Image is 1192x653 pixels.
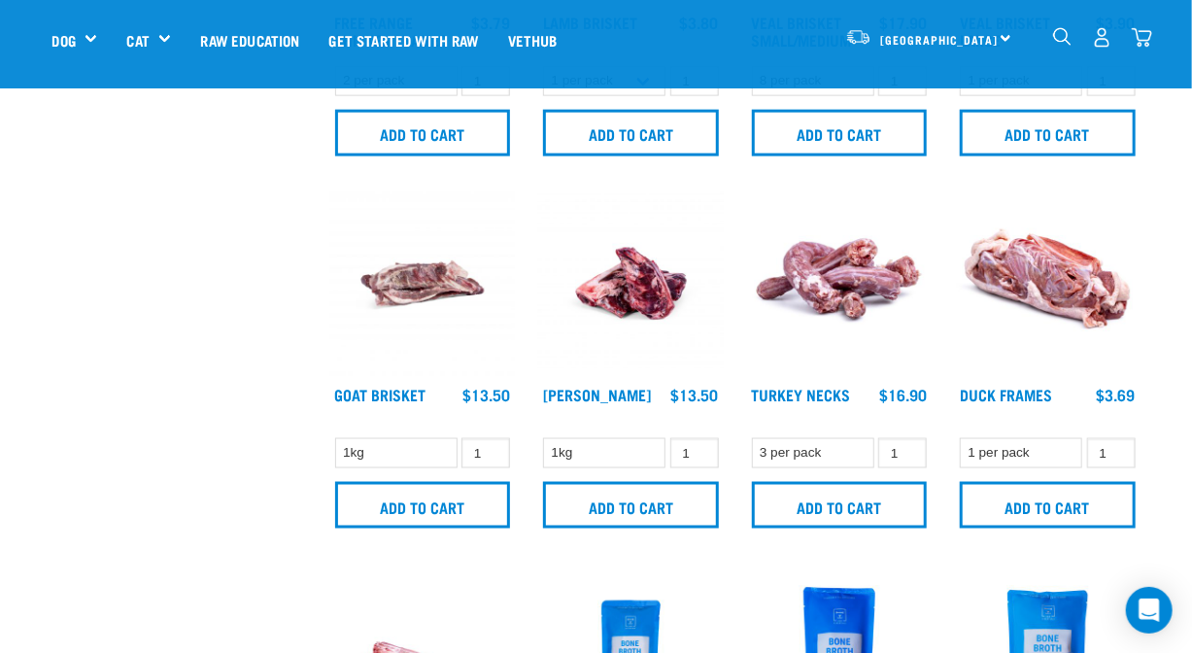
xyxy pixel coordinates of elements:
a: Vethub [494,1,572,79]
input: 1 [1087,438,1136,468]
img: van-moving.png [845,28,871,46]
div: $13.50 [462,386,510,403]
a: Turkey Necks [752,390,851,398]
div: $16.90 [879,386,927,403]
img: Venison Brisket Bone 1662 [538,191,724,377]
input: Add to cart [752,110,928,156]
div: $3.69 [1097,386,1136,403]
input: Add to cart [960,110,1136,156]
span: [GEOGRAPHIC_DATA] [881,36,999,43]
input: Add to cart [960,482,1136,529]
div: $13.50 [671,386,719,403]
input: Add to cart [543,110,719,156]
img: 1259 Turkey Necks 01 [747,191,933,377]
img: home-icon-1@2x.png [1053,27,1072,46]
img: Goat Brisket [330,191,516,377]
input: 1 [878,438,927,468]
input: Add to cart [752,482,928,529]
a: Cat [126,29,149,52]
a: Get started with Raw [315,1,494,79]
a: Duck Frames [960,390,1052,398]
a: Raw Education [186,1,314,79]
a: Goat Brisket [335,390,426,398]
div: Open Intercom Messenger [1126,587,1173,634]
img: user.png [1092,27,1112,48]
input: 1 [670,438,719,468]
input: Add to cart [335,110,511,156]
input: Add to cart [543,482,719,529]
img: Whole Duck Frame [955,191,1141,377]
img: home-icon@2x.png [1132,27,1152,48]
input: 1 [461,438,510,468]
a: Dog [52,29,76,52]
a: [PERSON_NAME] [543,390,651,398]
input: Add to cart [335,482,511,529]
